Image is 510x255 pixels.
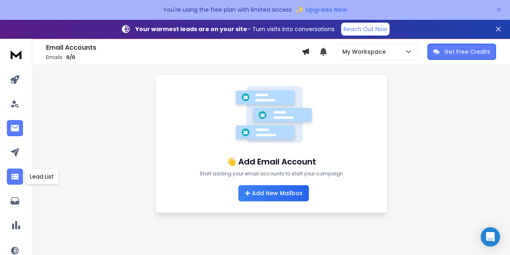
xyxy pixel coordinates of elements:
span: 0 / 0 [66,54,75,61]
span: ✨ [295,4,304,15]
button: ✨Upgrade Now [295,2,347,18]
p: Get Free Credits [444,48,490,56]
p: Start adding your email accounts to start your campaign [200,171,343,177]
h1: Email Accounts [46,43,302,53]
p: My Workspace [342,48,389,56]
p: – Turn visits into conversations [135,25,335,33]
p: You're using the free plan with limited access [163,6,292,14]
h1: 👋 Add Email Account [226,156,316,167]
span: Upgrade Now [306,6,347,14]
p: Emails : [46,54,302,61]
button: Get Free Credits [427,44,496,60]
div: Open Intercom Messenger [481,227,500,247]
img: logo [8,47,24,62]
strong: Your warmest leads are on your site [135,25,247,33]
p: Reach Out Now [343,25,387,33]
div: Lead List [25,169,59,184]
a: Reach Out Now [341,23,389,36]
button: Add New Mailbox [238,185,309,201]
